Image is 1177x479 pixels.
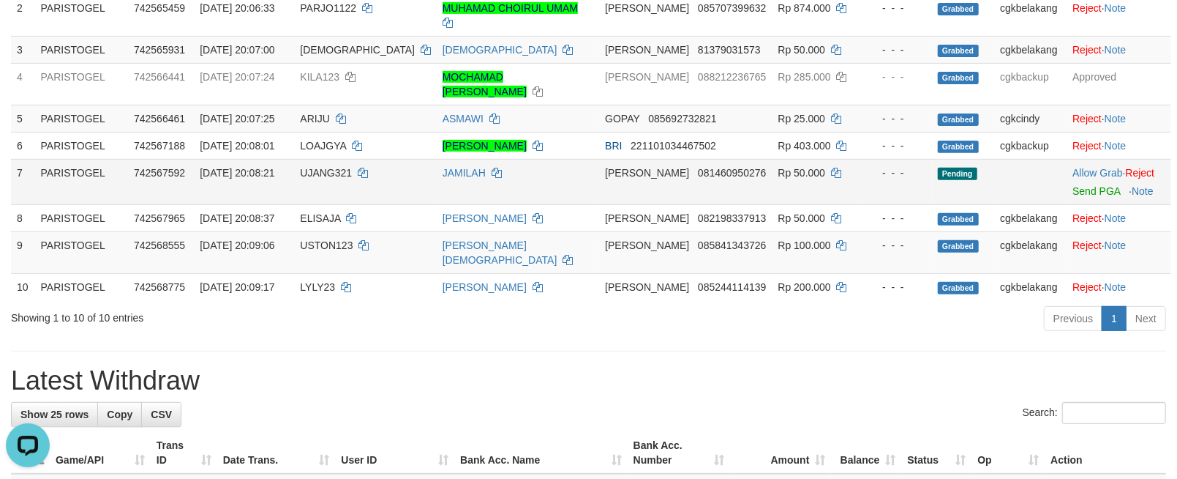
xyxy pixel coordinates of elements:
span: Rp 50.000 [778,44,826,56]
a: Note [1105,212,1127,224]
h1: Latest Withdraw [11,366,1166,396]
th: Bank Acc. Name: activate to sort column ascending [454,432,628,474]
a: Allow Grab [1072,167,1122,179]
span: [DATE] 20:07:25 [200,113,274,125]
td: PARISTOGEL [35,159,128,204]
span: [DATE] 20:08:37 [200,212,274,224]
span: 742566441 [134,71,185,83]
a: Reject [1072,239,1102,251]
div: - - - [868,70,926,84]
span: [PERSON_NAME] [605,2,689,14]
th: Op: activate to sort column ascending [971,432,1045,474]
span: GOPAY [605,113,639,125]
div: - - - [868,111,926,126]
span: LYLY23 [300,281,335,293]
a: Reject [1126,167,1155,179]
a: Previous [1044,306,1102,331]
a: [PERSON_NAME] [443,212,527,224]
span: 742567188 [134,140,185,152]
a: [DEMOGRAPHIC_DATA] [443,44,557,56]
span: [DATE] 20:07:24 [200,71,274,83]
span: Rp 200.000 [778,281,831,293]
td: 8 [11,204,35,231]
a: MOCHAMAD [PERSON_NAME] [443,71,527,97]
a: Reject [1072,212,1102,224]
span: Rp 100.000 [778,239,831,251]
td: · [1067,105,1171,132]
td: · [1067,159,1171,204]
th: Status: activate to sort column ascending [902,432,972,474]
a: [PERSON_NAME] [443,281,527,293]
span: 742565459 [134,2,185,14]
div: - - - [868,238,926,253]
span: Pending [938,168,977,180]
td: 9 [11,231,35,273]
span: BRI [605,140,622,152]
a: [PERSON_NAME][DEMOGRAPHIC_DATA] [443,239,557,266]
span: [PERSON_NAME] [605,44,689,56]
span: 742567965 [134,212,185,224]
th: User ID: activate to sort column ascending [335,432,454,474]
th: Bank Acc. Number: activate to sort column ascending [628,432,731,474]
th: Trans ID: activate to sort column ascending [151,432,217,474]
span: Copy 085841343726 to clipboard [698,239,766,251]
a: Reject [1072,281,1102,293]
span: Copy 081460950276 to clipboard [698,167,766,179]
td: · [1067,231,1171,273]
a: Reject [1072,44,1102,56]
a: JAMILAH [443,167,486,179]
span: Copy 085707399632 to clipboard [698,2,766,14]
a: Note [1105,113,1127,125]
span: Rp 50.000 [778,167,826,179]
div: - - - [868,280,926,294]
span: [PERSON_NAME] [605,71,689,83]
span: Rp 50.000 [778,212,826,224]
td: Approved [1067,63,1171,105]
td: cgkbelakang [994,204,1067,231]
span: Rp 285.000 [778,71,831,83]
td: cgkbackup [994,132,1067,159]
span: Grabbed [938,45,979,57]
span: [PERSON_NAME] [605,239,689,251]
td: · [1067,36,1171,63]
td: PARISTOGEL [35,231,128,273]
td: 5 [11,105,35,132]
span: 742566461 [134,113,185,125]
td: · [1067,273,1171,300]
td: cgkbackup [994,63,1067,105]
div: - - - [868,1,926,15]
span: UJANG321 [300,167,352,179]
td: 10 [11,273,35,300]
span: Rp 874.000 [778,2,831,14]
span: Grabbed [938,141,979,153]
td: PARISTOGEL [35,36,128,63]
a: CSV [141,402,181,427]
span: ELISAJA [300,212,340,224]
th: Game/API: activate to sort column ascending [50,432,151,474]
th: Amount: activate to sort column ascending [731,432,832,474]
span: [PERSON_NAME] [605,212,689,224]
a: ASMAWI [443,113,484,125]
div: - - - [868,138,926,153]
div: - - - [868,211,926,226]
span: · [1072,167,1125,179]
td: · [1067,132,1171,159]
span: Rp 25.000 [778,113,826,125]
th: Balance: activate to sort column ascending [832,432,902,474]
a: Copy [97,402,142,427]
a: Send PGA [1072,185,1120,197]
span: 742568555 [134,239,185,251]
span: 742565931 [134,44,185,56]
span: Grabbed [938,213,979,226]
span: Grabbed [938,72,979,84]
th: Date Trans.: activate to sort column ascending [217,432,336,474]
span: CSV [151,409,172,420]
span: USTON123 [300,239,353,251]
td: PARISTOGEL [35,63,128,105]
a: Note [1105,140,1127,152]
div: Showing 1 to 10 of 10 entries [11,305,479,325]
span: Copy 085692732821 to clipboard [648,113,716,125]
div: - - - [868,42,926,57]
td: 6 [11,132,35,159]
span: [DEMOGRAPHIC_DATA] [300,44,415,56]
